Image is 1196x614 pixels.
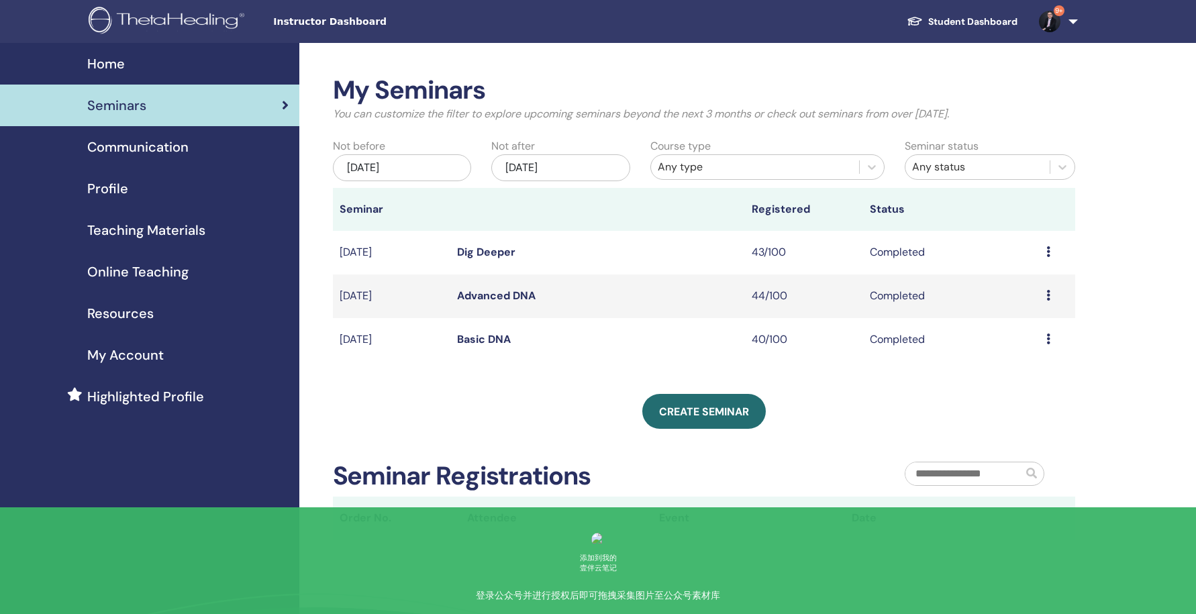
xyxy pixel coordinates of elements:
[333,154,472,181] div: [DATE]
[863,231,1040,274] td: Completed
[845,497,1037,540] th: Date
[87,220,205,240] span: Teaching Materials
[642,394,766,429] a: Create seminar
[907,15,923,27] img: graduation-cap-white.svg
[905,138,979,154] label: Seminar status
[333,274,451,318] td: [DATE]
[333,106,1076,122] p: You can customize the filter to explore upcoming seminars beyond the next 3 months or check out s...
[863,318,1040,362] td: Completed
[912,159,1043,175] div: Any status
[745,318,863,362] td: 40/100
[457,332,511,346] a: Basic DNA
[89,7,249,37] img: logo.png
[87,262,189,282] span: Online Teaching
[333,138,385,154] label: Not before
[273,15,475,29] span: Instructor Dashboard
[491,154,630,181] div: [DATE]
[333,461,591,492] h2: Seminar Registrations
[87,137,189,157] span: Communication
[1054,5,1064,16] span: 9+
[460,497,652,540] th: Attendee
[659,405,749,419] span: Create seminar
[652,497,844,540] th: Event
[745,231,863,274] td: 43/100
[863,274,1040,318] td: Completed
[87,54,125,74] span: Home
[457,289,536,303] a: Advanced DNA
[650,138,711,154] label: Course type
[1039,11,1060,32] img: default.jpg
[863,188,1040,231] th: Status
[333,231,451,274] td: [DATE]
[745,274,863,318] td: 44/100
[333,75,1076,106] h2: My Seminars
[896,9,1028,34] a: Student Dashboard
[457,245,515,259] a: Dig Deeper
[87,345,164,365] span: My Account
[333,497,461,540] th: Order No.
[745,188,863,231] th: Registered
[658,159,852,175] div: Any type
[333,188,451,231] th: Seminar
[491,138,535,154] label: Not after
[87,387,204,407] span: Highlighted Profile
[87,303,154,323] span: Resources
[333,318,451,362] td: [DATE]
[87,178,128,199] span: Profile
[87,95,146,115] span: Seminars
